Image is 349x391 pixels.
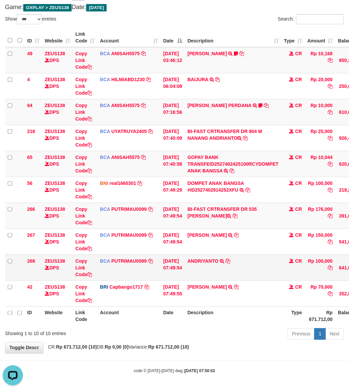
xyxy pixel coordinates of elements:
th: Account [97,306,161,326]
a: DOMPET ANAK BANGSA #ID2527402914252XFU [187,181,244,193]
a: Copy Rp 10,044 to clipboard [328,161,333,167]
th: Type [281,306,305,326]
a: Copy Link Code [75,51,92,70]
a: Copy ANISAH5575 to clipboard [141,51,146,56]
a: Copy real1660301 to clipboard [138,181,142,186]
th: Date [161,306,185,326]
th: ID [25,306,42,326]
td: Rp 176,000 [305,203,336,229]
td: DPS [42,47,73,73]
a: Copy BAIJURA to clipboard [215,77,220,82]
span: BCA [100,206,110,212]
span: BRI [100,284,108,290]
a: Copy INA PAUJANAH to clipboard [239,51,244,56]
td: DPS [42,151,73,177]
a: ANISAH5575 [111,103,140,108]
a: Copy Link Code [75,103,92,122]
td: Rp 150,000 [305,229,336,255]
a: Copy Link Code [75,206,92,225]
span: 4 [27,77,30,82]
a: PUTRIMAU0099 [111,206,147,212]
a: PUTRIMAU0099 [111,258,147,264]
span: 42 [27,284,33,290]
span: 65 [27,155,33,160]
a: Copy DOMPET ANAK BANGSA #ID2527402914252XFU to clipboard [245,187,250,193]
label: Show entries [5,14,56,24]
div: Showing 1 to 10 of 10 entries [5,328,140,337]
td: DPS [42,255,73,281]
a: Copy Link Code [75,155,92,173]
span: CR [295,155,302,160]
a: UYATRUYA2405 [111,129,147,134]
small: code © [DATE]-[DATE] dwg | [134,369,215,373]
a: Copy Rp 25,000 to clipboard [328,135,333,141]
a: Copy GOPAY BANK TRANSFEID2527402425100RCYDOMPET ANAK BANGSA to clipboard [230,168,235,173]
td: Rp 10,044 [305,151,336,177]
button: Open LiveChat chat widget [3,3,23,23]
a: ZEUS138 [45,206,65,212]
td: DPS [42,177,73,203]
th: Account: activate to sort column ascending [97,28,161,47]
span: 64 [27,103,33,108]
td: [DATE] 06:04:08 [161,73,185,99]
th: Rp 671.712,00 [305,306,336,326]
a: Copy TIARA RIYANI to clipboard [234,232,239,238]
td: [DATE] 07:49:55 [161,281,185,306]
th: Link Code: activate to sort column ascending [73,28,97,47]
td: BI-FAST CRTRANSFER DR 804 M NANANG ANDRIANTO [185,125,281,151]
strong: Rp 0,00 (0) [105,345,129,350]
a: Copy BI-FAST CRTRANSFER DR 535 RAHMAT FITRAH to clipboard [233,213,238,219]
td: [DATE] 03:46:12 [161,47,185,73]
span: CR [295,77,302,82]
th: Date: activate to sort column descending [161,28,185,47]
td: DPS [42,73,73,99]
a: Capbango1717 [109,284,143,290]
a: BAIJURA [187,77,208,82]
th: Amount: activate to sort column ascending [305,28,336,47]
a: Copy Rp 100,500 to clipboard [328,187,333,193]
a: Copy Rp 100,000 to clipboard [328,265,333,270]
span: CR [295,206,302,212]
a: Copy Link Code [75,181,92,199]
strong: Rp 671.712,00 (10) [148,345,189,350]
a: ZEUS138 [45,258,65,264]
span: 267 [27,232,35,238]
a: Copy Rp 10,168 to clipboard [328,58,333,63]
a: ZEUS138 [45,77,65,82]
span: BCA [100,155,110,160]
span: CR [295,284,302,290]
td: DPS [42,99,73,125]
a: ZEUS138 [45,284,65,290]
strong: Rp 671.712,00 (10) [56,345,97,350]
a: [PERSON_NAME] [187,284,227,290]
td: DPS [42,125,73,151]
a: PUTRIMAU0099 [111,232,147,238]
span: [DATE] [86,4,107,11]
a: ZEUS138 [45,103,65,108]
a: Copy UYATRUYA2405 to clipboard [148,129,153,134]
a: ZEUS138 [45,181,65,186]
span: CR [295,129,302,134]
span: CR [295,232,302,238]
span: 49 [27,51,33,56]
a: 1 [314,328,326,340]
a: Copy Link Code [75,77,92,96]
input: Search: [296,14,344,24]
td: [DATE] 07:49:54 [161,229,185,255]
td: Rp 100,500 [305,177,336,203]
a: [PERSON_NAME] PERDANA [187,103,251,108]
td: [DATE] 07:49:29 [161,177,185,203]
a: Copy PUTRIMAU0099 to clipboard [148,232,153,238]
td: BI-FAST CRTRANSFER DR 535 [PERSON_NAME] [185,203,281,229]
td: Rp 25,000 [305,125,336,151]
th: Description [185,306,281,326]
td: DPS [42,229,73,255]
a: ANISAH5575 [111,51,140,56]
span: CR [295,103,302,108]
a: Copy Rp 176,000 to clipboard [328,213,333,219]
td: [DATE] 07:49:54 [161,203,185,229]
a: [PERSON_NAME] [187,51,227,56]
th: Website: activate to sort column ascending [42,28,73,47]
span: BCA [100,77,110,82]
span: BCA [100,129,110,134]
